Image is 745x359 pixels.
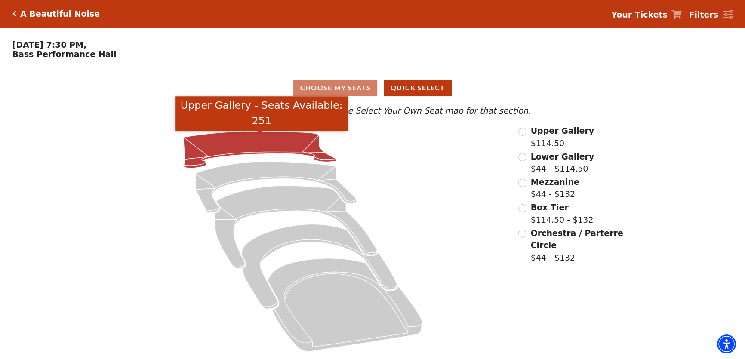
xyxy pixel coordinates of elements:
[531,176,579,200] label: $44 - $132
[717,334,736,353] div: Accessibility Menu
[531,152,594,161] span: Lower Gallery
[531,126,594,135] span: Upper Gallery
[518,204,526,212] input: Box Tier$114.50 - $132
[12,11,16,17] a: Click here to go back to filters
[611,9,682,21] a: Your Tickets
[531,201,594,226] label: $114.50 - $132
[611,10,668,19] strong: Your Tickets
[20,9,100,19] h5: A Beautiful Noise
[689,10,718,19] strong: Filters
[99,104,646,117] p: Click on a level below to open the Select Your Own Seat map for that section.
[183,132,336,168] path: Upper Gallery - Seats Available: 251
[531,177,579,187] span: Mezzanine
[531,228,623,250] span: Orchestra / Parterre Circle
[531,125,594,149] label: $114.50
[518,153,526,161] input: Lower Gallery$44 - $114.50
[531,203,569,212] span: Box Tier
[175,96,348,131] div: Upper Gallery - Seats Available: 251
[518,230,526,238] input: Orchestra / Parterre Circle$44 - $132
[689,9,733,21] a: Filters
[518,179,526,187] input: Mezzanine$44 - $132
[531,150,594,175] label: $44 - $114.50
[268,258,422,352] path: Orchestra / Parterre Circle - Seats Available: 6
[518,128,526,136] input: Upper Gallery$114.50
[531,227,625,264] label: $44 - $132
[384,80,452,96] button: Quick Select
